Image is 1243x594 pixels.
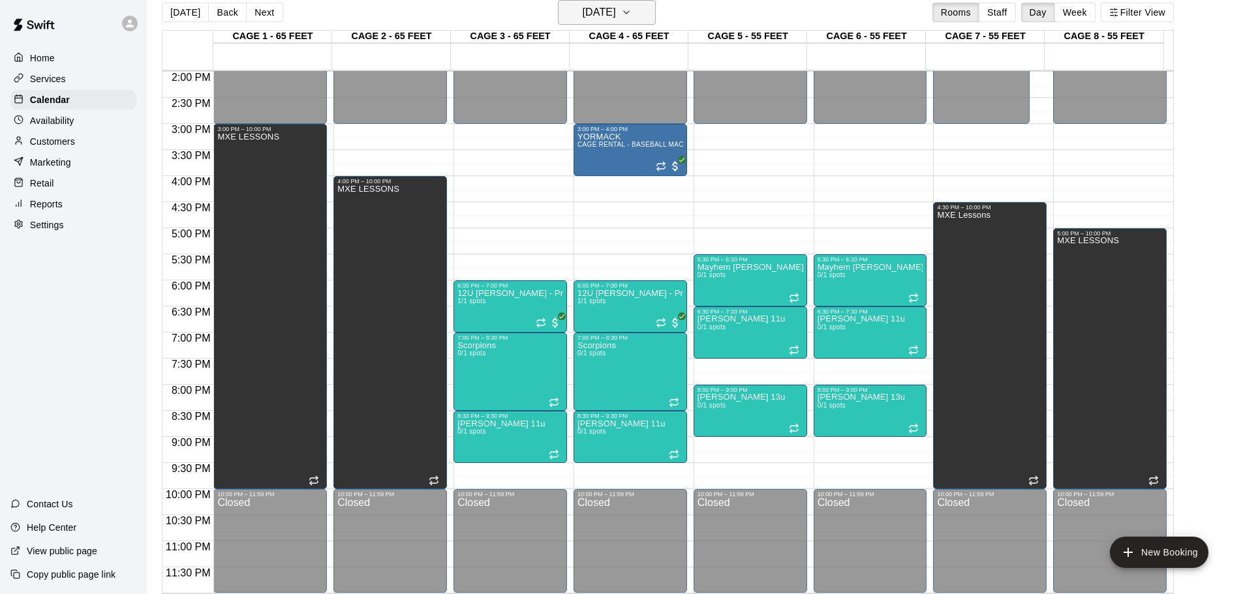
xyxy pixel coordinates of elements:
[457,297,486,304] span: 1/1 spots filled
[457,282,563,289] div: 6:00 PM – 7:00 PM
[1028,475,1039,486] span: Recurring event
[656,161,666,171] span: Recurring event
[694,385,807,437] div: 8:00 PM – 9:00 PM: Mayhem Raymar 13u
[168,385,214,396] span: 8:00 PM
[818,387,923,393] div: 8:00 PM – 9:00 PM
[1053,489,1167,593] div: 10:00 PM – 11:59 PM: Closed
[30,52,55,65] p: Home
[814,489,927,593] div: 10:00 PM – 11:59 PM: Closed
[1057,491,1163,497] div: 10:00 PM – 11:59 PM
[908,345,919,355] span: Recurring event
[309,475,319,486] span: Recurring event
[10,215,136,235] a: Settings
[549,449,559,460] span: Recurring event
[10,132,136,151] a: Customers
[429,475,439,486] span: Recurring event
[574,280,687,333] div: 6:00 PM – 7:00 PM: 12U Guss - Practice
[217,491,323,497] div: 10:00 PM – 11:59 PM
[246,3,283,22] button: Next
[577,491,683,497] div: 10:00 PM – 11:59 PM
[30,156,71,169] p: Marketing
[27,544,97,557] p: View public page
[10,90,136,110] div: Calendar
[457,428,486,435] span: 0/1 spots filled
[453,489,567,593] div: 10:00 PM – 11:59 PM: Closed
[337,178,443,185] div: 4:00 PM – 10:00 PM
[937,204,1043,211] div: 4:30 PM – 10:00 PM
[789,293,799,303] span: Recurring event
[577,126,683,132] div: 3:00 PM – 4:00 PM
[30,114,74,127] p: Availability
[162,567,213,578] span: 11:30 PM
[577,141,700,148] span: CAGE RENTAL - BASEBALL MACHINE
[908,423,919,434] span: Recurring event
[27,497,73,511] p: Contact Us
[818,491,923,497] div: 10:00 PM – 11:59 PM
[807,31,926,43] div: CAGE 6 - 55 FEET
[577,297,606,304] span: 1/1 spots filled
[669,160,682,173] span: All customers have paid
[583,3,616,22] h6: [DATE]
[577,334,683,341] div: 7:00 PM – 8:30 PM
[30,177,54,190] p: Retail
[698,271,726,278] span: 0/1 spots filled
[1054,3,1096,22] button: Week
[932,3,979,22] button: Rooms
[168,72,214,83] span: 2:00 PM
[27,568,115,581] p: Copy public page link
[698,387,803,393] div: 8:00 PM – 9:00 PM
[979,3,1016,22] button: Staff
[453,280,567,333] div: 6:00 PM – 7:00 PM: 12U Guss - Practice
[926,31,1045,43] div: CAGE 7 - 55 FEET
[694,254,807,306] div: 5:30 PM – 6:30 PM: Mayhem Galligan 8u
[818,308,923,315] div: 6:30 PM – 7:30 PM
[162,515,213,526] span: 10:30 PM
[451,31,570,43] div: CAGE 3 - 65 FEET
[574,411,687,463] div: 8:30 PM – 9:30 PM: Mayhem Goldman 11u
[30,93,70,106] p: Calendar
[168,333,214,344] span: 7:00 PM
[10,153,136,172] a: Marketing
[549,316,562,329] span: All customers have paid
[1110,537,1208,568] button: add
[698,402,726,409] span: 0/1 spots filled
[168,176,214,187] span: 4:00 PM
[814,306,927,359] div: 6:30 PM – 7:30 PM: Mayhem Berman 11u
[669,397,679,408] span: Recurring event
[10,48,136,68] a: Home
[549,397,559,408] span: Recurring event
[688,31,807,43] div: CAGE 5 - 55 FEET
[669,316,682,329] span: All customers have paid
[168,359,214,370] span: 7:30 PM
[30,218,64,231] p: Settings
[10,173,136,193] div: Retail
[574,124,687,176] div: 3:00 PM – 4:00 PM: YORMACK
[1101,3,1174,22] button: Filter View
[168,98,214,109] span: 2:30 PM
[536,318,546,328] span: Recurring event
[814,385,927,437] div: 8:00 PM – 9:00 PM: Mayhem Raymar 13u
[577,349,606,357] span: 0/1 spots filled
[694,489,807,593] div: 10:00 PM – 11:59 PM: Closed
[162,489,213,500] span: 10:00 PM
[213,489,327,593] div: 10:00 PM – 11:59 PM: Closed
[457,491,563,497] div: 10:00 PM – 11:59 PM
[10,194,136,214] a: Reports
[933,489,1047,593] div: 10:00 PM – 11:59 PM: Closed
[208,3,247,22] button: Back
[10,111,136,130] a: Availability
[168,202,214,213] span: 4:30 PM
[818,256,923,263] div: 5:30 PM – 6:30 PM
[168,228,214,239] span: 5:00 PM
[1021,3,1055,22] button: Day
[933,202,1047,489] div: 4:30 PM – 10:00 PM: MXE Lessons
[937,491,1043,497] div: 10:00 PM – 11:59 PM
[30,135,75,148] p: Customers
[168,306,214,318] span: 6:30 PM
[10,69,136,89] div: Services
[168,437,214,448] span: 9:00 PM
